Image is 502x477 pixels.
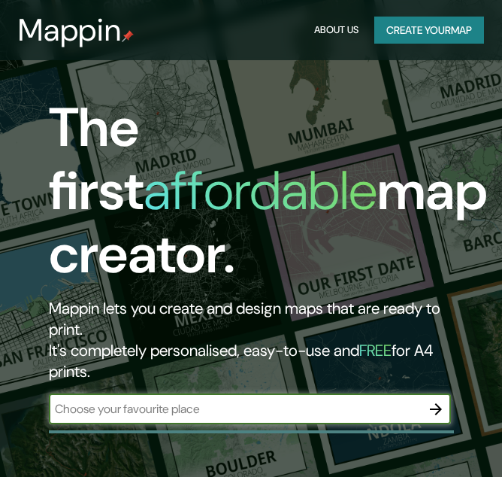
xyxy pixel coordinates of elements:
h1: affordable [144,156,377,226]
button: Create yourmap [374,17,484,44]
h3: Mappin [18,12,122,48]
button: About Us [310,17,362,44]
h1: The first map creator. [49,96,488,298]
h5: FREE [359,340,392,361]
input: Choose your favourite place [49,400,420,418]
h2: Mappin lets you create and design maps that are ready to print. It's completely personalised, eas... [49,298,450,382]
img: mappin-pin [122,30,134,42]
